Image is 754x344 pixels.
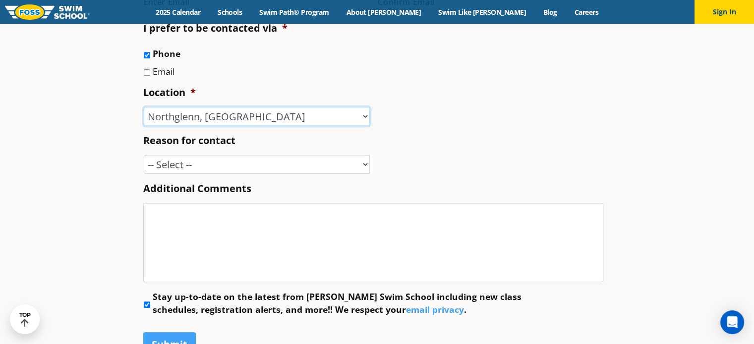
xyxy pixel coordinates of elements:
[209,7,251,17] a: Schools
[19,312,31,327] div: TOP
[534,7,566,17] a: Blog
[406,303,464,315] a: email privacy
[143,86,196,99] label: Location
[153,290,550,316] label: Stay up-to-date on the latest from [PERSON_NAME] Swim School including new class schedules, regis...
[153,65,174,78] label: Email
[251,7,338,17] a: Swim Path® Program
[430,7,535,17] a: Swim Like [PERSON_NAME]
[147,7,209,17] a: 2025 Calendar
[720,310,744,334] div: Open Intercom Messenger
[153,47,180,60] label: Phone
[143,134,235,147] label: Reason for contact
[338,7,430,17] a: About [PERSON_NAME]
[5,4,90,20] img: FOSS Swim School Logo
[143,22,288,35] label: I prefer to be contacted via
[566,7,607,17] a: Careers
[143,182,251,195] label: Additional Comments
